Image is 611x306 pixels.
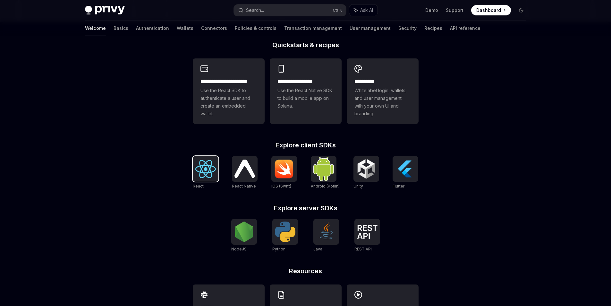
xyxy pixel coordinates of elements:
a: iOS (Swift)iOS (Swift) [271,156,297,189]
a: FlutterFlutter [393,156,418,189]
img: REST API [357,225,378,239]
span: Android (Kotlin) [311,184,340,188]
span: Use the React SDK to authenticate a user and create an embedded wallet. [200,87,257,118]
h2: Explore client SDKs [193,142,419,148]
div: Search... [246,6,264,14]
a: Connectors [201,21,227,36]
a: ReactReact [193,156,218,189]
a: Android (Kotlin)Android (Kotlin) [311,156,340,189]
span: iOS (Swift) [271,184,291,188]
a: **** **** **** ***Use the React Native SDK to build a mobile app on Solana. [270,58,342,124]
span: React [193,184,204,188]
img: React [195,160,216,178]
a: Dashboard [471,5,511,15]
img: iOS (Swift) [274,159,294,179]
span: Dashboard [476,7,501,13]
img: Python [275,222,295,242]
a: NodeJSNodeJS [231,219,257,252]
button: Ask AI [349,4,378,16]
a: Security [398,21,417,36]
a: PythonPython [272,219,298,252]
h2: Resources [193,268,419,274]
a: **** *****Whitelabel login, wallets, and user management with your own UI and branding. [347,58,419,124]
a: Support [446,7,463,13]
img: NodeJS [234,222,254,242]
span: REST API [354,247,372,251]
a: Recipes [424,21,442,36]
img: Flutter [395,159,416,179]
button: Toggle dark mode [516,5,526,15]
span: Whitelabel login, wallets, and user management with your own UI and branding. [354,87,411,118]
a: Transaction management [284,21,342,36]
span: Ask AI [360,7,373,13]
a: REST APIREST API [354,219,380,252]
h2: Explore server SDKs [193,205,419,211]
a: React NativeReact Native [232,156,258,189]
a: API reference [450,21,480,36]
img: Java [316,222,336,242]
a: Demo [425,7,438,13]
a: User management [350,21,391,36]
a: Welcome [85,21,106,36]
span: NodeJS [231,247,247,251]
img: Unity [356,159,377,179]
img: dark logo [85,6,125,15]
img: Android (Kotlin) [313,157,334,181]
span: Ctrl K [333,8,342,13]
img: React Native [234,160,255,178]
span: Use the React Native SDK to build a mobile app on Solana. [277,87,334,110]
span: Unity [353,184,363,188]
a: Policies & controls [235,21,276,36]
a: Basics [114,21,128,36]
a: Authentication [136,21,169,36]
span: Java [313,247,322,251]
a: UnityUnity [353,156,379,189]
a: Wallets [177,21,193,36]
button: Search...CtrlK [234,4,346,16]
span: React Native [232,184,256,188]
a: JavaJava [313,219,339,252]
span: Python [272,247,285,251]
h2: Quickstarts & recipes [193,42,419,48]
span: Flutter [393,184,404,188]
